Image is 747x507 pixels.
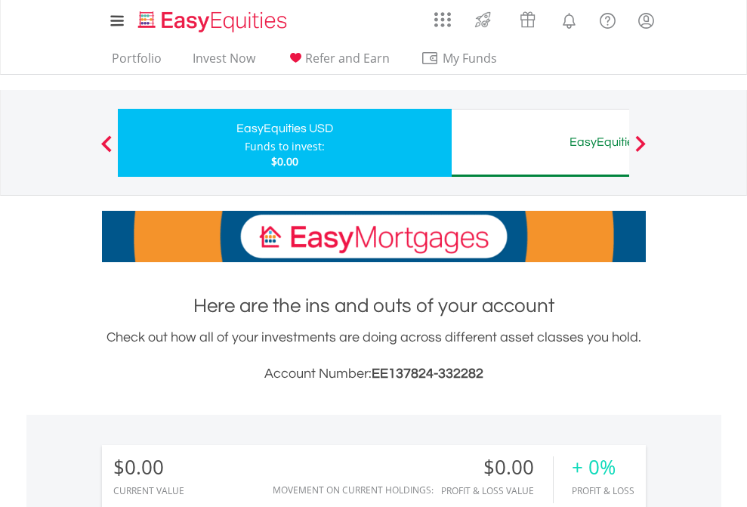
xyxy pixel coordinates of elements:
[273,485,434,495] div: Movement on Current Holdings:
[102,292,646,320] h1: Here are the ins and outs of your account
[91,143,122,158] button: Previous
[271,154,298,168] span: $0.00
[113,456,184,478] div: $0.00
[113,486,184,496] div: CURRENT VALUE
[515,8,540,32] img: vouchers-v2.svg
[424,4,461,28] a: AppsGrid
[305,50,390,66] span: Refer and Earn
[135,9,293,34] img: EasyEquities_Logo.png
[572,486,634,496] div: Profit & Loss
[505,4,550,32] a: Vouchers
[187,51,261,74] a: Invest Now
[102,363,646,385] h3: Account Number:
[625,143,656,158] button: Next
[441,456,553,478] div: $0.00
[471,8,495,32] img: thrive-v2.svg
[550,4,588,34] a: Notifications
[627,4,665,37] a: My Profile
[434,11,451,28] img: grid-menu-icon.svg
[132,4,293,34] a: Home page
[106,51,168,74] a: Portfolio
[588,4,627,34] a: FAQ's and Support
[102,211,646,262] img: EasyMortage Promotion Banner
[441,486,553,496] div: Profit & Loss Value
[572,456,634,478] div: + 0%
[280,51,396,74] a: Refer and Earn
[421,48,520,68] span: My Funds
[127,118,443,139] div: EasyEquities USD
[102,327,646,385] div: Check out how all of your investments are doing across different asset classes you hold.
[372,366,483,381] span: EE137824-332282
[245,139,325,154] div: Funds to invest:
